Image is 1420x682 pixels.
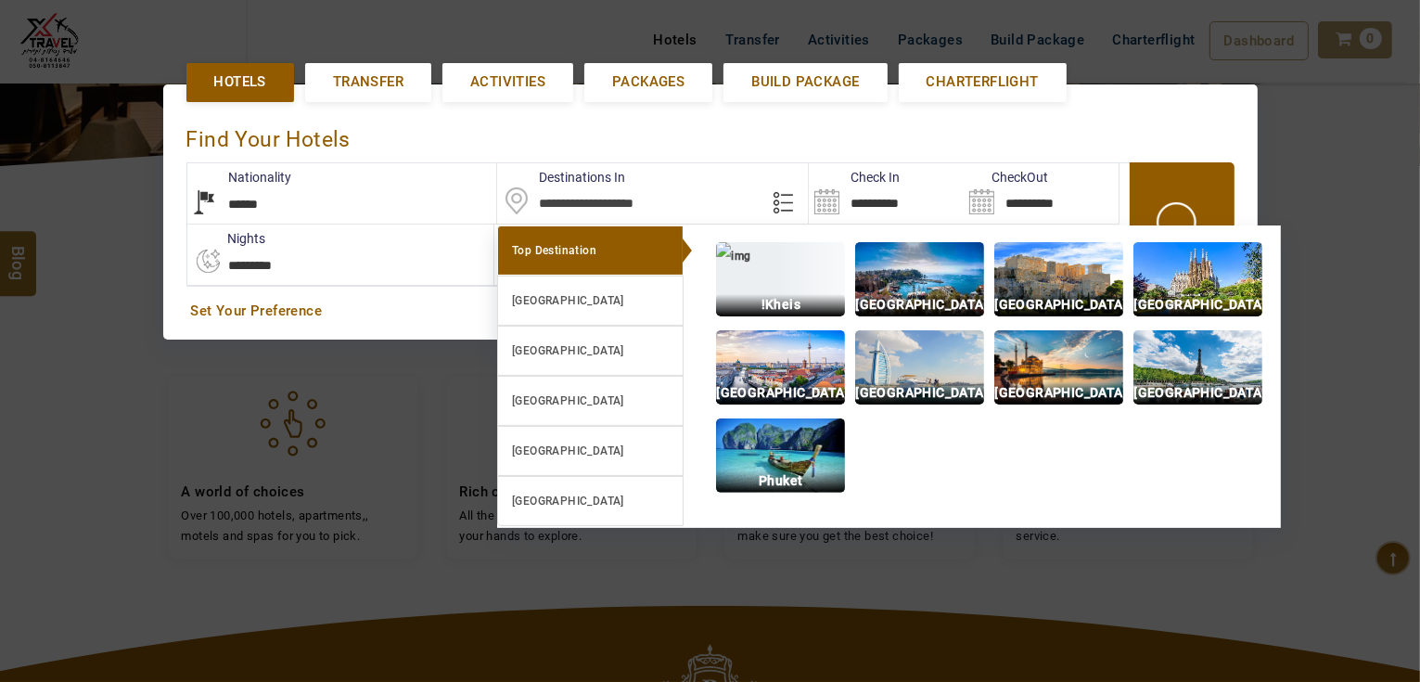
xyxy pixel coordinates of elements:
b: [GEOGRAPHIC_DATA] [512,495,624,508]
b: [GEOGRAPHIC_DATA] [512,394,624,407]
a: Set Your Preference [191,302,1230,321]
p: [GEOGRAPHIC_DATA] [855,294,984,315]
a: [GEOGRAPHIC_DATA] [497,476,684,526]
b: Top Destination [512,244,596,257]
a: [GEOGRAPHIC_DATA] [497,276,684,326]
img: img [1133,242,1262,316]
input: Search [964,163,1119,224]
img: img [855,330,984,405]
img: img [994,242,1123,316]
label: CheckOut [964,168,1048,187]
img: img [855,242,984,316]
img: img [716,330,845,405]
a: Build Package [723,63,887,101]
label: Destinations In [497,168,625,187]
a: Activities [442,63,573,101]
img: img [994,330,1123,405]
label: Check In [809,168,900,187]
span: Transfer [333,72,403,92]
img: img [716,242,845,316]
img: img [1133,330,1262,405]
b: [GEOGRAPHIC_DATA] [512,344,624,357]
a: Hotels [186,63,294,101]
a: [GEOGRAPHIC_DATA] [497,376,684,426]
a: [GEOGRAPHIC_DATA] [497,426,684,476]
p: [GEOGRAPHIC_DATA] [716,382,845,404]
label: Rooms [494,229,577,248]
p: [GEOGRAPHIC_DATA] [1133,294,1262,315]
a: Packages [584,63,712,101]
input: Search [809,163,964,224]
img: img [716,418,845,493]
a: Charterflight [899,63,1067,101]
p: Phuket [716,470,845,492]
label: nights [186,229,266,248]
span: Hotels [214,72,266,92]
span: Build Package [751,72,859,92]
p: [GEOGRAPHIC_DATA] [855,382,984,404]
span: Activities [470,72,545,92]
p: !Kheis [716,294,845,315]
p: [GEOGRAPHIC_DATA] [1133,382,1262,404]
label: Nationality [187,168,292,187]
div: Find Your Hotels [186,108,1235,162]
p: [GEOGRAPHIC_DATA] [994,382,1123,404]
span: Charterflight [927,72,1039,92]
a: [GEOGRAPHIC_DATA] [497,326,684,376]
a: Top Destination [497,225,684,276]
b: [GEOGRAPHIC_DATA] [512,294,624,307]
b: [GEOGRAPHIC_DATA] [512,444,624,457]
p: [GEOGRAPHIC_DATA] [994,294,1123,315]
span: Packages [612,72,684,92]
a: Transfer [305,63,431,101]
